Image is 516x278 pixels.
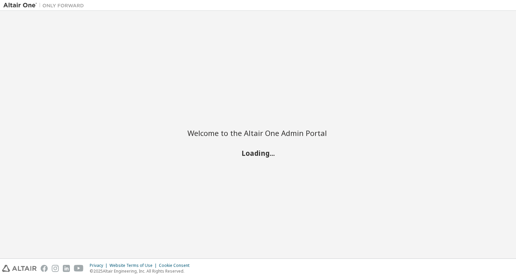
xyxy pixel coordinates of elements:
[159,263,193,268] div: Cookie Consent
[90,268,193,274] p: © 2025 Altair Engineering, Inc. All Rights Reserved.
[2,265,37,272] img: altair_logo.svg
[110,263,159,268] div: Website Terms of Use
[63,265,70,272] img: linkedin.svg
[74,265,84,272] img: youtube.svg
[3,2,87,9] img: Altair One
[187,128,329,138] h2: Welcome to the Altair One Admin Portal
[52,265,59,272] img: instagram.svg
[41,265,48,272] img: facebook.svg
[90,263,110,268] div: Privacy
[187,149,329,158] h2: Loading...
